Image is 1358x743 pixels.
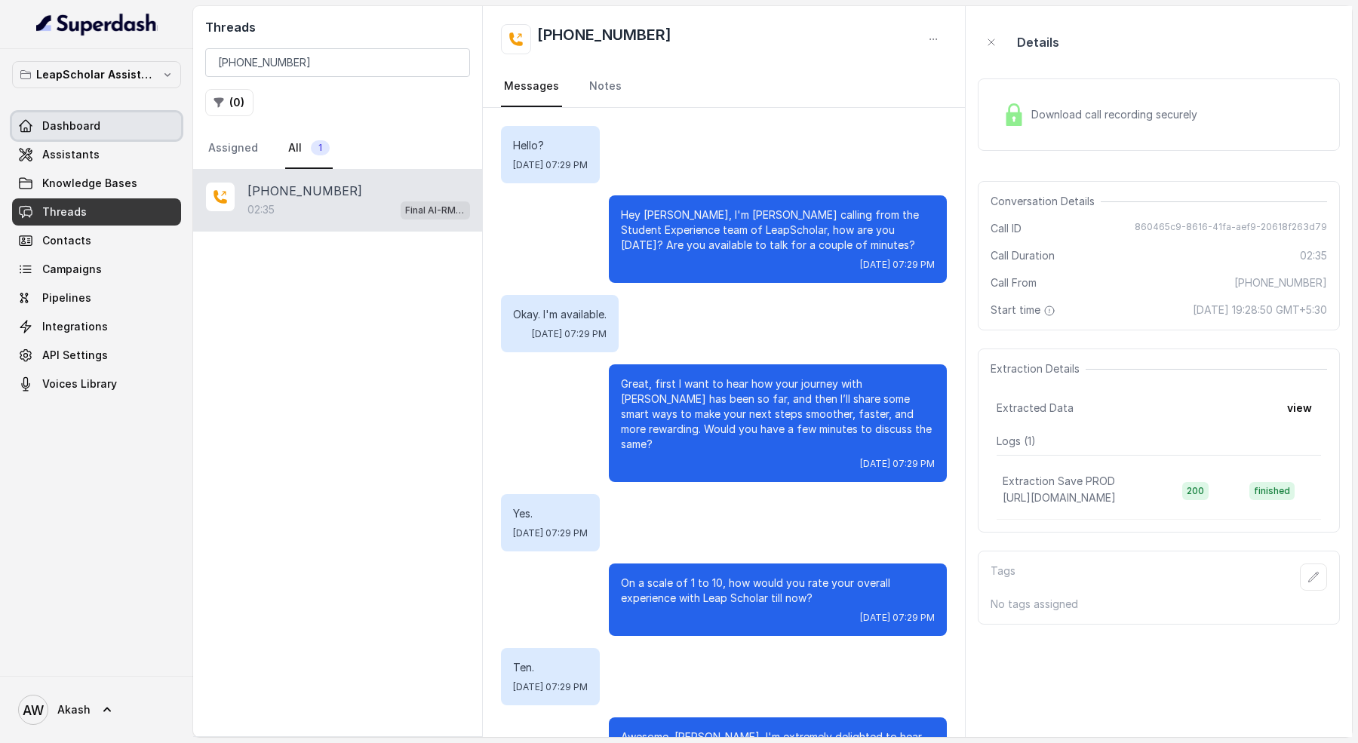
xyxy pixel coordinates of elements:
[12,313,181,340] a: Integrations
[405,203,465,218] p: Final AI-RM - Exam Not Yet Decided
[991,563,1015,591] p: Tags
[205,128,261,169] a: Assigned
[42,204,87,220] span: Threads
[1182,482,1209,500] span: 200
[991,302,1058,318] span: Start time
[1234,275,1327,290] span: [PHONE_NUMBER]
[501,66,562,107] a: Messages
[537,24,671,54] h2: [PHONE_NUMBER]
[621,376,935,452] p: Great, first I want to hear how your journey with [PERSON_NAME] has been so far, and then I’ll sh...
[42,319,108,334] span: Integrations
[42,147,100,162] span: Assistants
[12,370,181,398] a: Voices Library
[247,202,275,217] p: 02:35
[205,128,470,169] nav: Tabs
[860,458,935,470] span: [DATE] 07:29 PM
[1300,248,1327,263] span: 02:35
[12,284,181,312] a: Pipelines
[860,259,935,271] span: [DATE] 07:29 PM
[285,128,333,169] a: All1
[621,207,935,253] p: Hey [PERSON_NAME], I'm [PERSON_NAME] calling from the Student Experience team of LeapScholar, how...
[247,182,362,200] p: [PHONE_NUMBER]
[513,159,588,171] span: [DATE] 07:29 PM
[1003,103,1025,126] img: Lock Icon
[12,198,181,226] a: Threads
[42,376,117,391] span: Voices Library
[311,140,330,155] span: 1
[513,307,607,322] p: Okay. I'm available.
[991,221,1022,236] span: Call ID
[991,275,1037,290] span: Call From
[1017,33,1059,51] p: Details
[513,138,588,153] p: Hello?
[991,194,1101,209] span: Conversation Details
[42,348,108,363] span: API Settings
[12,342,181,369] a: API Settings
[12,112,181,140] a: Dashboard
[42,290,91,305] span: Pipelines
[1003,474,1115,489] p: Extraction Save PROD
[860,612,935,624] span: [DATE] 07:29 PM
[997,401,1074,416] span: Extracted Data
[12,256,181,283] a: Campaigns
[997,434,1321,449] p: Logs ( 1 )
[1031,107,1203,122] span: Download call recording securely
[532,328,607,340] span: [DATE] 07:29 PM
[42,176,137,191] span: Knowledge Bases
[513,506,588,521] p: Yes.
[1278,395,1321,422] button: view
[205,18,470,36] h2: Threads
[1003,491,1116,504] span: [URL][DOMAIN_NAME]
[1135,221,1327,236] span: 860465c9-8616-41fa-aef9-20618f263d79
[12,61,181,88] button: LeapScholar Assistant
[42,233,91,248] span: Contacts
[1249,482,1295,500] span: finished
[991,248,1055,263] span: Call Duration
[513,660,588,675] p: Ten.
[23,702,44,718] text: AW
[57,702,91,717] span: Akash
[513,527,588,539] span: [DATE] 07:29 PM
[991,597,1327,612] p: No tags assigned
[42,118,100,134] span: Dashboard
[586,66,625,107] a: Notes
[205,48,470,77] input: Search by Call ID or Phone Number
[42,262,102,277] span: Campaigns
[991,361,1086,376] span: Extraction Details
[12,689,181,731] a: Akash
[36,66,157,84] p: LeapScholar Assistant
[12,170,181,197] a: Knowledge Bases
[205,89,253,116] button: (0)
[1193,302,1327,318] span: [DATE] 19:28:50 GMT+5:30
[36,12,158,36] img: light.svg
[12,227,181,254] a: Contacts
[501,66,947,107] nav: Tabs
[513,681,588,693] span: [DATE] 07:29 PM
[621,576,935,606] p: On a scale of 1 to 10, how would you rate your overall experience with Leap Scholar till now?
[12,141,181,168] a: Assistants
